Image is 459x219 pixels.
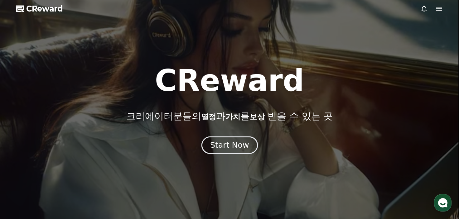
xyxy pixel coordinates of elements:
[16,4,63,14] a: CReward
[41,167,80,183] a: 대화
[203,143,257,149] a: Start Now
[250,112,265,121] span: 보상
[57,177,65,182] span: 대화
[225,112,240,121] span: 가치
[210,140,249,150] div: Start Now
[96,177,104,182] span: 설정
[155,66,304,96] h1: CReward
[26,4,63,14] span: CReward
[126,111,333,122] p: 크리에이터분들의 과 를 받을 수 있는 곳
[2,167,41,183] a: 홈
[201,112,216,121] span: 열정
[80,167,120,183] a: 설정
[201,136,258,154] button: Start Now
[20,177,23,182] span: 홈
